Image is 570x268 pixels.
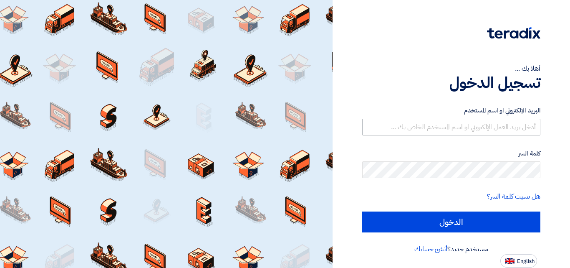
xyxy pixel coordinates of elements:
a: أنشئ حسابك [414,244,447,254]
input: الدخول [362,212,540,232]
label: البريد الإلكتروني او اسم المستخدم [362,106,540,115]
img: en-US.png [505,258,515,264]
input: أدخل بريد العمل الإلكتروني او اسم المستخدم الخاص بك ... [362,119,540,135]
div: مستخدم جديد؟ [362,244,540,254]
a: هل نسيت كلمة السر؟ [487,191,540,202]
button: English [500,254,537,268]
img: Teradix logo [487,27,540,39]
div: أهلا بك ... [362,64,540,74]
span: English [517,258,535,264]
label: كلمة السر [362,149,540,158]
h1: تسجيل الدخول [362,74,540,92]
